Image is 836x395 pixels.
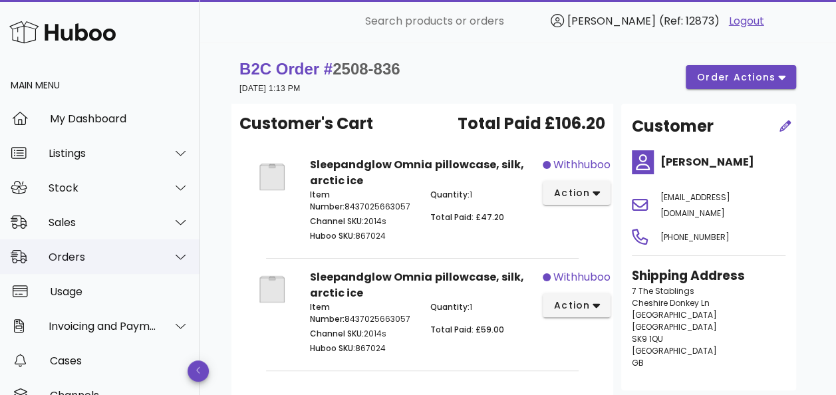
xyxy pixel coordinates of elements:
span: 2508-836 [333,60,400,78]
span: SK9 1QU [632,333,663,344]
span: action [553,299,591,313]
span: Huboo SKU: [310,230,355,241]
span: Total Paid £106.20 [458,112,605,136]
span: [GEOGRAPHIC_DATA] [632,309,717,321]
span: withhuboo [553,157,611,173]
span: order actions [696,70,776,84]
p: 1 [430,189,535,201]
span: Quantity: [430,189,470,200]
p: 867024 [310,230,414,242]
a: Logout [729,13,764,29]
span: [EMAIL_ADDRESS][DOMAIN_NAME] [660,192,730,219]
span: withhuboo [553,269,611,285]
h4: [PERSON_NAME] [660,154,785,170]
span: (Ref: 12873) [659,13,720,29]
p: 8437025663057 [310,189,414,213]
div: Usage [50,285,189,298]
span: Item Number: [310,189,345,212]
div: Sales [49,216,157,229]
img: Huboo Logo [9,18,116,47]
p: 8437025663057 [310,301,414,325]
span: GB [632,357,644,368]
div: Invoicing and Payments [49,320,157,332]
span: Huboo SKU: [310,342,355,354]
img: Product Image [250,157,294,197]
div: My Dashboard [50,112,189,125]
span: Total Paid: £59.00 [430,324,504,335]
p: 1 [430,301,535,313]
small: [DATE] 1:13 PM [239,84,300,93]
div: Cases [50,354,189,367]
span: Channel SKU: [310,328,364,339]
span: Channel SKU: [310,215,364,227]
button: action [543,293,611,317]
button: order actions [686,65,796,89]
strong: B2C Order # [239,60,400,78]
span: Quantity: [430,301,470,313]
div: Orders [49,251,157,263]
span: Customer's Cart [239,112,373,136]
h2: Customer [632,114,714,138]
strong: Sleepandglow Omnia pillowcase, silk, arctic ice [310,157,523,188]
div: Stock [49,182,157,194]
p: 2014s [310,328,414,340]
p: 2014s [310,215,414,227]
strong: Sleepandglow Omnia pillowcase, silk, arctic ice [310,269,523,301]
span: [GEOGRAPHIC_DATA] [632,345,717,356]
span: action [553,186,591,200]
span: [PHONE_NUMBER] [660,231,729,243]
img: Product Image [250,269,294,309]
h3: Shipping Address [632,267,785,285]
button: action [543,181,611,205]
span: 7 The Stablings [632,285,694,297]
span: [PERSON_NAME] [567,13,656,29]
span: [GEOGRAPHIC_DATA] [632,321,717,332]
span: Cheshire Donkey Ln [632,297,710,309]
p: 867024 [310,342,414,354]
div: Listings [49,147,157,160]
span: Item Number: [310,301,345,325]
span: Total Paid: £47.20 [430,211,504,223]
